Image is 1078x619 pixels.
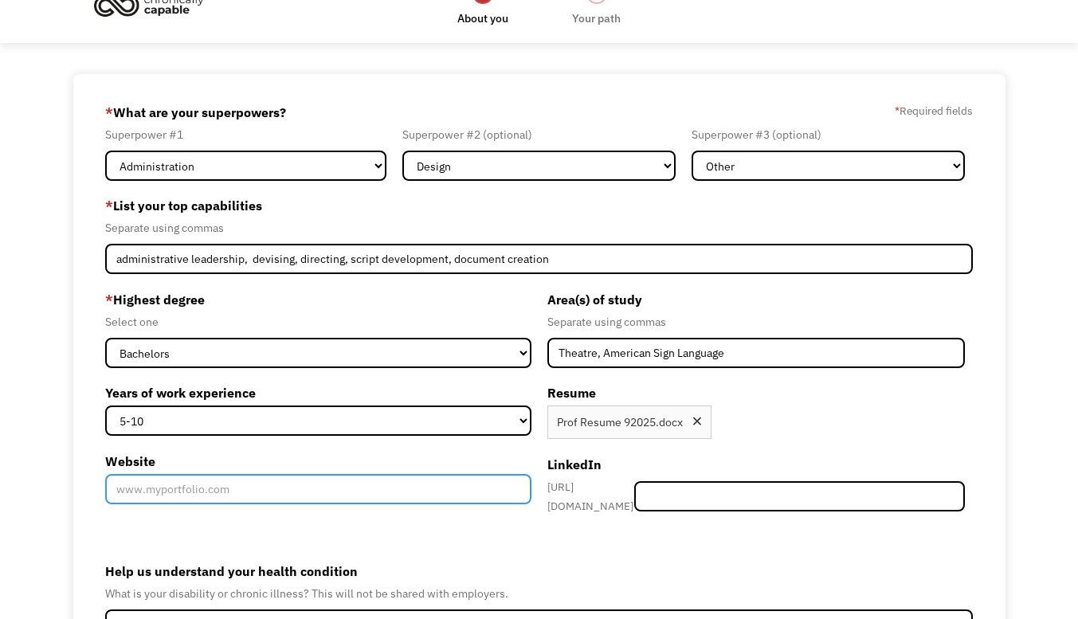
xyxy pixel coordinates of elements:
[105,193,973,218] label: List your top capabilities
[895,101,973,120] label: Required fields
[105,380,531,405] label: Years of work experience
[402,125,676,144] div: Superpower #2 (optional)
[105,474,531,504] input: www.myportfolio.com
[105,244,973,274] input: Videography, photography, accounting
[547,312,965,331] div: Separate using commas
[547,287,965,312] label: Area(s) of study
[547,452,965,477] label: LinkedIn
[105,584,973,603] div: What is your disability or chronic illness? This will not be shared with employers.
[547,477,635,515] div: [URL][DOMAIN_NAME]
[547,338,965,368] input: Anthropology, Education
[557,413,683,432] div: Prof Resume 92025.docx
[105,312,531,331] div: Select one
[457,9,508,28] div: About you
[691,415,704,432] div: Remove file
[547,380,965,405] label: Resume
[105,558,973,584] label: Help us understand your health condition
[105,125,386,144] div: Superpower #1
[105,218,973,237] div: Separate using commas
[105,287,531,312] label: Highest degree
[105,449,531,474] label: Website
[572,9,621,28] div: Your path
[105,100,286,125] label: What are your superpowers?
[692,125,965,144] div: Superpower #3 (optional)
